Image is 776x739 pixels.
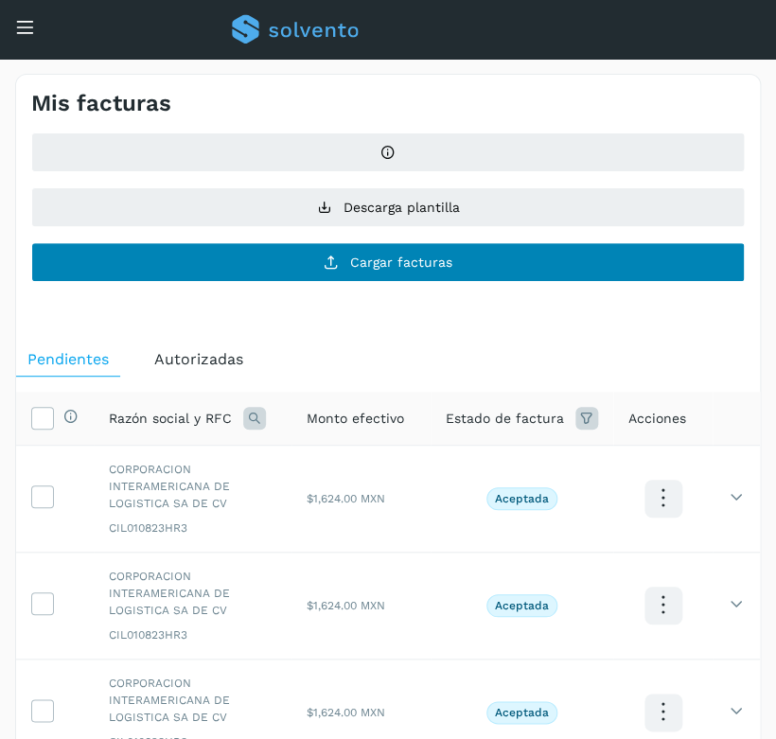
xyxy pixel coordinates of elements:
span: Razón social y RFC [109,409,232,429]
span: Cargar facturas [350,255,452,269]
h4: Mis facturas [31,90,171,117]
p: Aceptada [495,599,549,612]
span: $1,624.00 MXN [307,706,385,719]
span: $1,624.00 MXN [307,492,385,505]
p: Aceptada [495,492,549,505]
p: Aceptada [495,706,549,719]
span: CORPORACION INTERAMERICANA DE LOGISTICA SA DE CV [109,675,276,726]
span: $1,624.00 MXN [307,599,385,612]
span: CIL010823HR3 [109,626,276,643]
span: CIL010823HR3 [109,519,276,537]
span: CORPORACION INTERAMERICANA DE LOGISTICA SA DE CV [109,568,276,619]
span: CORPORACION INTERAMERICANA DE LOGISTICA SA DE CV [109,461,276,512]
span: Estado de factura [446,409,564,429]
span: Autorizadas [154,350,243,368]
button: Cargar facturas [31,242,745,282]
span: Descarga plantilla [344,201,460,214]
button: Descarga plantilla [31,187,745,227]
span: Acciones [628,409,686,429]
span: Pendientes [27,350,109,368]
span: Monto efectivo [307,409,404,429]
